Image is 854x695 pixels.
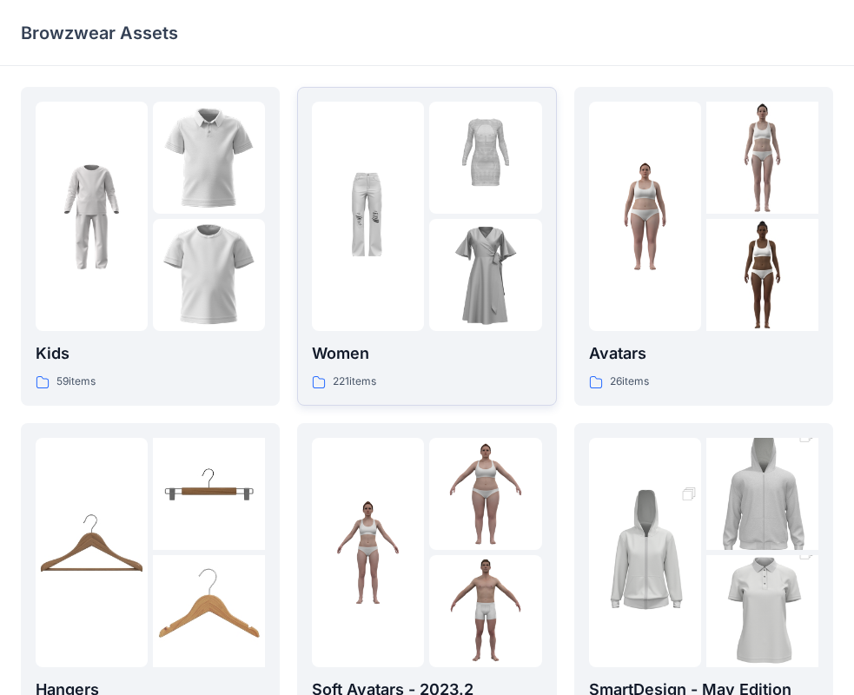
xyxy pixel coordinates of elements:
p: 59 items [56,373,96,391]
img: folder 2 [429,102,541,214]
img: folder 1 [589,468,701,637]
p: Kids [36,341,265,366]
img: folder 2 [153,102,265,214]
img: folder 3 [706,219,818,331]
img: folder 3 [429,555,541,667]
p: Avatars [589,341,818,366]
img: folder 3 [429,219,541,331]
a: folder 1folder 2folder 3Women221items [297,87,556,406]
a: folder 1folder 2folder 3Kids59items [21,87,280,406]
a: folder 1folder 2folder 3Avatars26items [574,87,833,406]
img: folder 2 [706,102,818,214]
img: folder 2 [153,438,265,550]
p: 26 items [610,373,649,391]
img: folder 2 [706,410,818,579]
p: Browzwear Assets [21,21,178,45]
img: folder 1 [589,161,701,273]
img: folder 2 [429,438,541,550]
img: folder 3 [153,555,265,667]
img: folder 1 [312,161,424,273]
img: folder 3 [153,219,265,331]
p: Women [312,341,541,366]
img: folder 1 [36,161,148,273]
p: 221 items [333,373,376,391]
img: folder 1 [36,496,148,608]
img: folder 1 [312,496,424,608]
